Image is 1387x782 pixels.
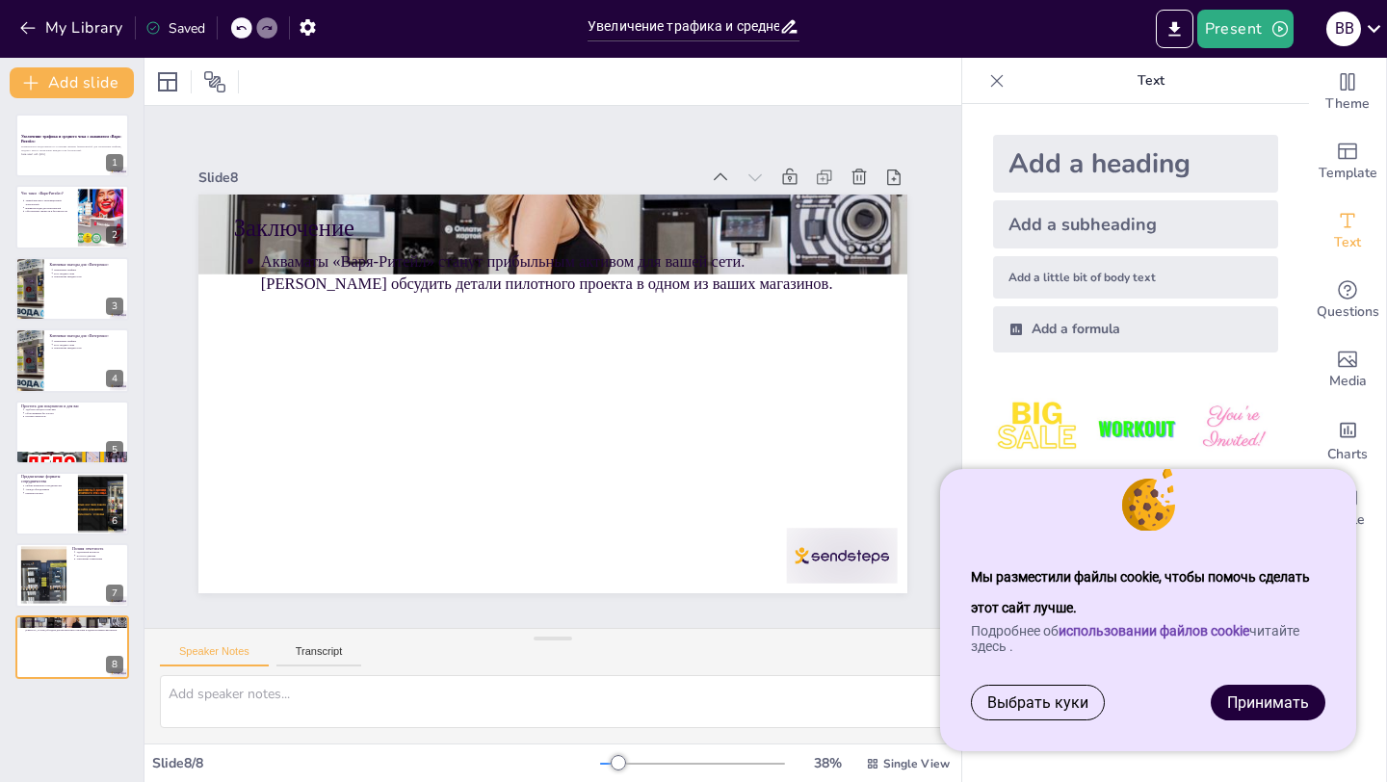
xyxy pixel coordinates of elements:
[398,38,894,489] p: Заключение
[106,512,123,530] div: 6
[804,754,851,772] div: 38 %
[54,268,123,272] p: Увеличение трафика
[971,569,1310,615] font: Мы разместили файлы cookie, чтобы помочь сделать этот сайт лучше.
[72,546,123,552] p: Полная отчетность
[25,209,72,213] p: Обеспечение свежести и безопасности
[76,554,123,558] p: Доступ к данным
[1227,693,1309,712] font: Принимать
[15,328,129,392] div: 4
[76,551,123,555] p: Удаленный контроль
[25,414,123,418] p: Полная отчетность
[76,558,123,561] p: Упрощение управления
[1156,10,1193,48] button: Export to PowerPoint
[106,154,123,171] div: 1
[15,401,129,464] div: 5
[588,13,779,40] input: Insert title
[15,472,129,535] div: 6
[1325,93,1370,115] span: Theme
[1309,266,1386,335] div: Get real-time input from your audience
[21,134,121,144] strong: Увеличение трафика и среднего чека с акваматом «Варя-Ритейл»
[1012,58,1290,104] p: Text
[10,67,134,98] button: Add slide
[1319,163,1377,184] span: Template
[106,298,123,315] div: 3
[203,70,226,93] span: Position
[15,257,129,321] div: 3
[21,474,72,484] p: Предлагаемые форматы сотрудничества
[25,198,72,205] p: Умный автомат с инновационной технологией
[25,624,123,631] p: Акваматы «Варя-Ритейл» станут прибыльным активом для вашей сети. [PERSON_NAME] обсудить детали пи...
[25,411,123,415] p: Обслуживание без хлопот
[883,756,950,771] span: Single View
[25,484,72,488] p: Гибкие варианты сотрудничества
[993,306,1278,352] div: Add a formula
[1326,10,1361,48] button: В В
[14,13,131,43] button: My Library
[21,617,123,623] p: Заключение
[160,645,269,666] button: Speaker Notes
[993,256,1278,299] div: Add a little bit of body text
[1059,623,1249,639] a: использовании файлов cookie
[106,441,123,458] div: 5
[21,152,123,156] p: Generated with [URL]
[276,645,362,666] button: Transcript
[54,340,123,344] p: Увеличение трафика
[25,205,72,209] p: Варианты воды для покупателей
[1212,686,1324,719] a: Принимать
[49,262,123,268] p: Ключевые выгоды для «Пятерочки»
[15,114,129,177] div: 1
[1327,444,1368,465] span: Charts
[987,693,1088,712] font: Выбрать куки
[15,543,129,607] div: 7
[1329,371,1367,392] span: Media
[993,383,1083,473] img: 1.jpeg
[993,135,1278,193] div: Add a heading
[1309,335,1386,404] div: Add images, graphics, shapes or video
[993,200,1278,248] div: Add a subheading
[145,19,205,38] div: Saved
[54,343,123,347] p: Рост среднего чека
[1090,383,1180,473] img: 2.jpeg
[106,370,123,387] div: 4
[106,226,123,244] div: 2
[25,491,72,495] p: Прямая покупка
[21,145,123,152] p: Коммерческое предложение по установке аквамат «Варя-Ритейл» для увеличения трафика, среднего чека...
[106,656,123,673] div: 8
[972,686,1104,719] a: Выбрать куки
[1309,127,1386,196] div: Add ready made slides
[1309,196,1386,266] div: Add text boxes
[25,407,123,411] p: Удобство процесса покупки
[1197,10,1294,48] button: Present
[1189,383,1278,473] img: 3.jpeg
[54,347,123,351] p: Укрепление имиджа сети
[15,185,129,248] div: 2
[21,190,72,195] p: Что такое «Варя-Ритейл»?
[971,623,1059,639] font: Подробнее об
[971,623,1299,654] font: читайте здесь .
[152,754,600,772] div: Slide 8 / 8
[54,272,123,275] p: Рост среднего чека
[15,615,129,679] div: 8
[1326,12,1361,46] div: В В
[54,275,123,279] p: Укрепление имиджа сети
[1309,404,1386,474] div: Add charts and graphs
[106,585,123,602] div: 7
[25,487,72,491] p: Аренда оборудования
[1334,232,1361,253] span: Text
[384,85,868,527] p: Акваматы «Варя-Ритейл» станут прибыльным активом для вашей сети. [PERSON_NAME] обсудить детали пи...
[1309,58,1386,127] div: Change the overall theme
[49,333,123,339] p: Ключевые выгоды для «Пятерочки»
[21,403,123,408] p: Простота для покупателя и для вас
[152,66,183,97] div: Layout
[1317,301,1379,323] span: Questions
